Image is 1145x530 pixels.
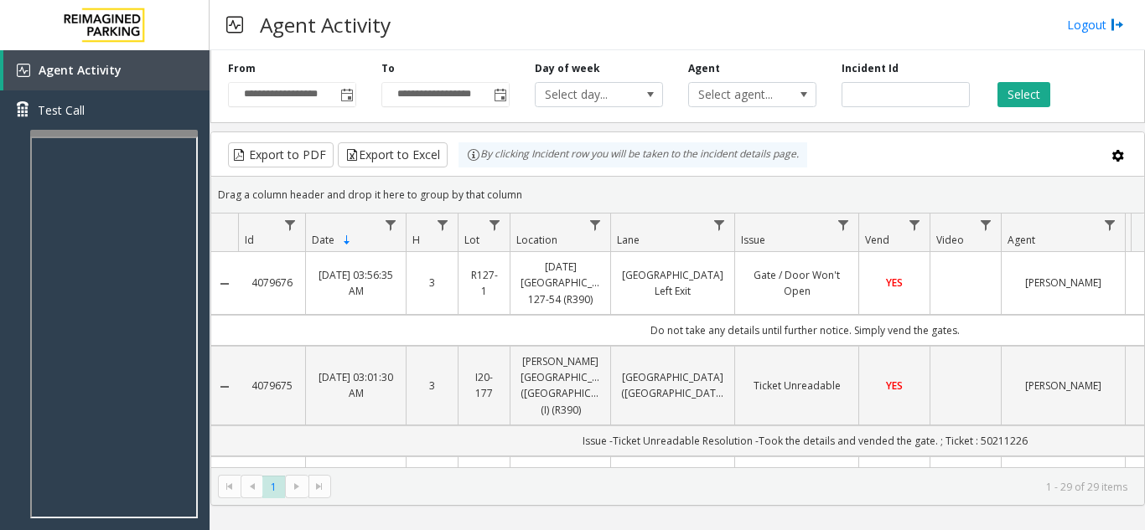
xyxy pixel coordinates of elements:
[228,61,256,76] label: From
[228,142,334,167] button: Export to PDF
[1008,233,1035,247] span: Agent
[38,101,85,119] span: Test Call
[1067,16,1124,33] a: Logout
[617,233,640,247] span: Lane
[469,369,500,401] a: I20-177
[536,83,637,106] span: Select day...
[251,4,399,45] h3: Agent Activity
[337,83,355,106] span: Toggle popup
[381,61,395,76] label: To
[842,61,899,76] label: Incident Id
[1012,275,1115,291] a: [PERSON_NAME]
[745,378,848,394] a: Ticket Unreadable
[279,214,302,236] a: Id Filter Menu
[417,378,448,394] a: 3
[262,476,285,498] span: Page 1
[689,83,790,106] span: Select agent...
[869,378,920,394] a: YES
[521,353,600,418] a: [PERSON_NAME][GEOGRAPHIC_DATA] ([GEOGRAPHIC_DATA]) (I) (R390)
[316,369,396,401] a: [DATE] 03:01:30 AM
[584,214,607,236] a: Location Filter Menu
[535,61,600,76] label: Day of week
[521,259,600,307] a: [DATE] [GEOGRAPHIC_DATA] 127-54 (R390)
[1012,378,1115,394] a: [PERSON_NAME]
[3,50,210,90] a: Agent Activity
[417,275,448,291] a: 3
[521,464,600,528] a: [PERSON_NAME][GEOGRAPHIC_DATA] ([GEOGRAPHIC_DATA]) (I) (R390)
[432,214,454,236] a: H Filter Menu
[380,214,402,236] a: Date Filter Menu
[464,233,479,247] span: Lot
[469,267,500,299] a: R127-1
[741,233,765,247] span: Issue
[1111,16,1124,33] img: logout
[869,275,920,291] a: YES
[17,64,30,77] img: 'icon'
[621,267,724,299] a: [GEOGRAPHIC_DATA] Left Exit
[832,214,855,236] a: Issue Filter Menu
[516,233,557,247] span: Location
[341,480,1127,494] kendo-pager-info: 1 - 29 of 29 items
[886,275,903,290] span: YES
[248,378,295,394] a: 4079675
[1099,214,1122,236] a: Agent Filter Menu
[490,83,509,106] span: Toggle popup
[936,233,964,247] span: Video
[467,148,480,162] img: infoIcon.svg
[211,380,238,394] a: Collapse Details
[904,214,926,236] a: Vend Filter Menu
[708,214,731,236] a: Lane Filter Menu
[997,82,1050,107] button: Select
[211,180,1144,209] div: Drag a column header and drop it here to group by that column
[211,277,238,291] a: Collapse Details
[248,275,295,291] a: 4079676
[340,234,354,247] span: Sortable
[211,214,1144,467] div: Data table
[226,4,243,45] img: pageIcon
[484,214,506,236] a: Lot Filter Menu
[621,369,724,401] a: [GEOGRAPHIC_DATA] ([GEOGRAPHIC_DATA])
[245,233,254,247] span: Id
[745,267,848,299] a: Gate / Door Won't Open
[338,142,448,167] button: Export to Excel
[688,61,720,76] label: Agent
[886,378,903,393] span: YES
[39,62,122,78] span: Agent Activity
[865,233,889,247] span: Vend
[312,233,334,247] span: Date
[975,214,997,236] a: Video Filter Menu
[412,233,420,247] span: H
[316,267,396,299] a: [DATE] 03:56:35 AM
[459,142,807,167] div: By clicking Incident row you will be taken to the incident details page.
